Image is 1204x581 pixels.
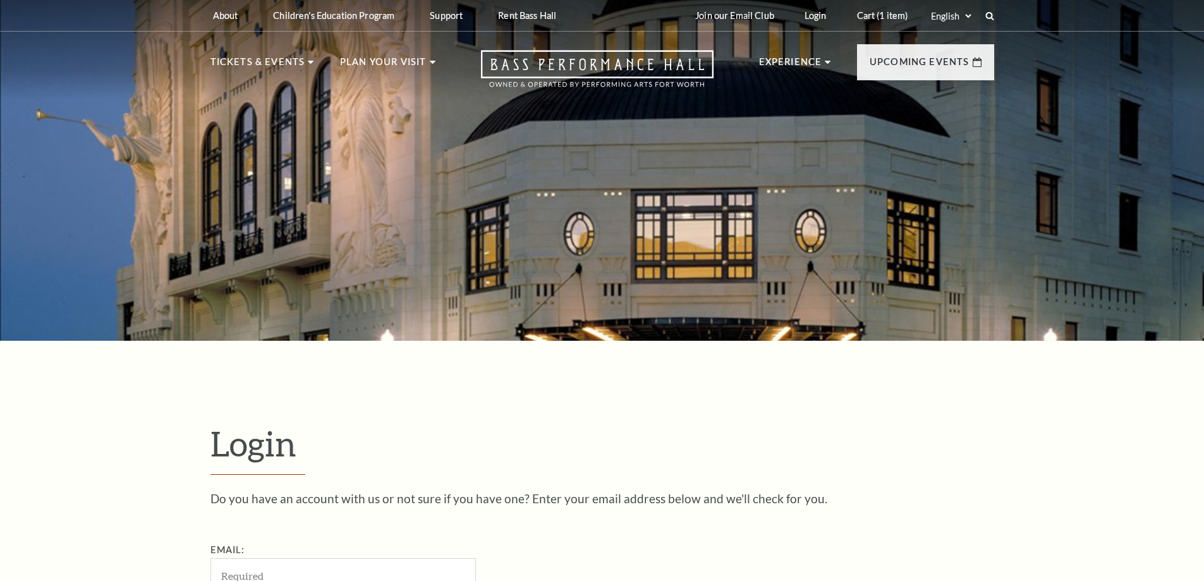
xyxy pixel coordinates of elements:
[210,544,245,555] label: Email:
[340,54,427,77] p: Plan Your Visit
[928,10,973,22] select: Select:
[210,423,296,463] span: Login
[759,54,822,77] p: Experience
[498,10,556,21] p: Rent Bass Hall
[213,10,238,21] p: About
[273,10,394,21] p: Children's Education Program
[210,54,305,77] p: Tickets & Events
[210,492,994,505] p: Do you have an account with us or not sure if you have one? Enter your email address below and we...
[430,10,463,21] p: Support
[870,54,970,77] p: Upcoming Events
